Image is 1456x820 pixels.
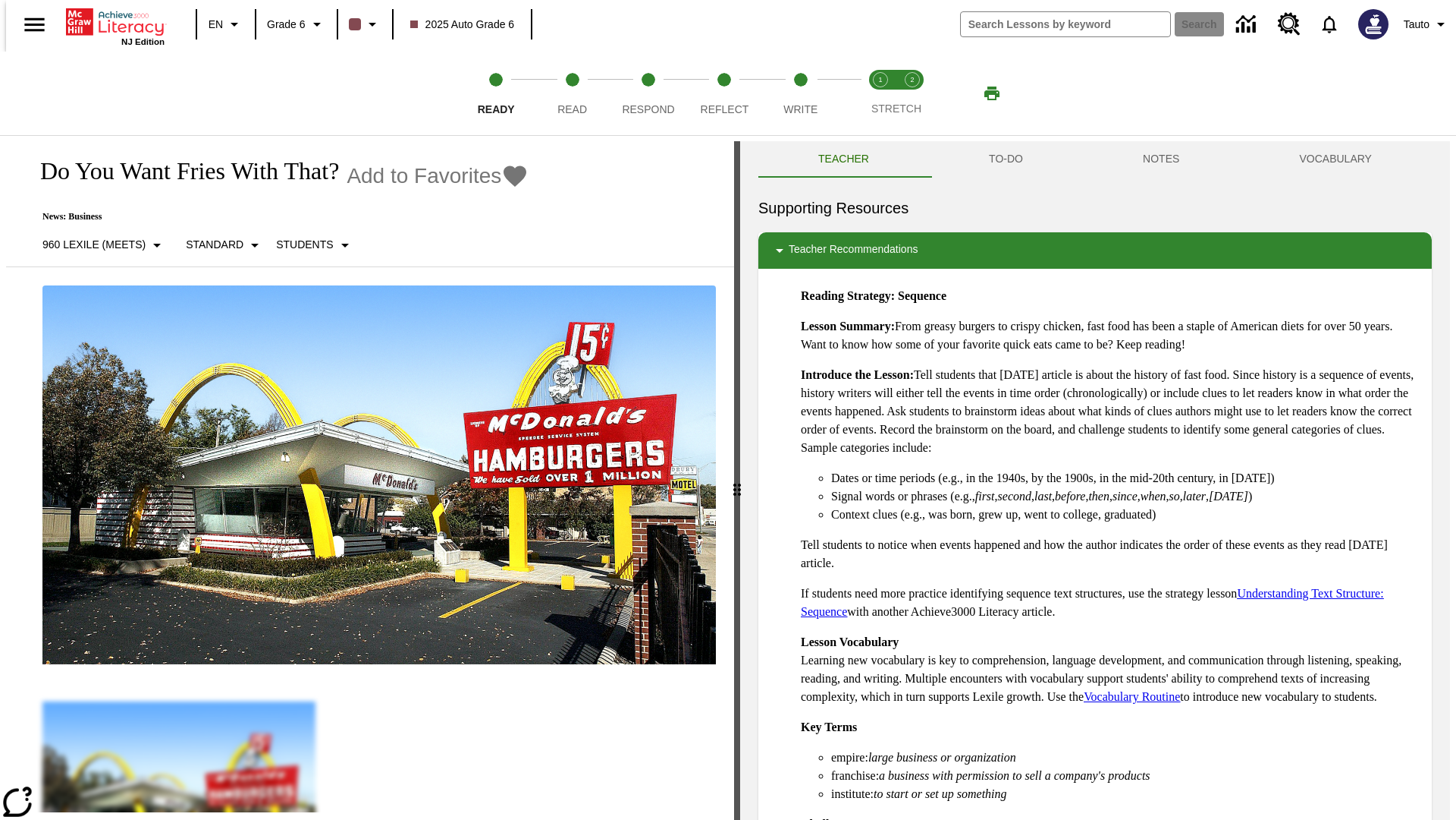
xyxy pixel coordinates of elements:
button: Reflect step 4 of 5 [680,52,768,135]
em: later [1183,490,1206,503]
span: Read [557,103,587,115]
button: Language: EN, Select a language [202,11,250,38]
a: Data Center [1227,4,1269,46]
strong: Lesson Vocabulary [801,635,899,648]
button: Scaffolds, Standard [180,232,270,259]
span: Grade 6 [267,17,306,33]
div: activity [740,141,1450,820]
em: so [1169,490,1180,503]
text: 1 [878,76,882,84]
button: Class color is dark brown. Change class color [343,11,388,38]
em: since [1112,490,1137,503]
button: Stretch Read step 1 of 2 [858,52,902,135]
em: when [1141,490,1166,503]
span: NJ Edition [121,37,165,46]
em: [DATE] [1209,490,1248,503]
em: first [975,490,995,503]
li: franchise: [831,767,1420,785]
button: Read step 2 of 5 [528,52,616,135]
text: 2 [910,76,914,84]
span: Write [783,103,817,115]
em: second [998,490,1031,503]
div: reading [6,141,734,812]
button: Write step 5 of 5 [757,52,845,135]
a: Understanding Text Structure: Sequence [801,587,1384,618]
strong: Introduce the Lesson: [801,368,914,381]
span: Tauto [1404,17,1429,33]
p: 960 Lexile (Meets) [42,237,146,253]
p: Students [276,237,333,253]
div: Press Enter or Spacebar and then press right and left arrow keys to move the slider [734,141,740,820]
button: Teacher [758,141,929,178]
button: Grade: Grade 6, Select a grade [261,11,332,38]
em: last [1034,490,1052,503]
span: STRETCH [871,102,921,115]
p: Tell students that [DATE] article is about the history of fast food. Since history is a sequence ... [801,366,1420,457]
strong: Key Terms [801,721,857,733]
a: Notifications [1310,5,1349,44]
p: News: Business [24,211,529,222]
h6: Supporting Resources [758,196,1432,220]
button: Profile/Settings [1398,11,1456,38]
div: Teacher Recommendations [758,232,1432,269]
p: If students need more practice identifying sequence text structures, use the strategy lesson with... [801,585,1420,621]
span: Add to Favorites [347,164,501,188]
em: large business or organization [868,751,1016,764]
li: Context clues (e.g., was born, grew up, went to college, graduated) [831,506,1420,524]
p: Tell students to notice when events happened and how the author indicates the order of these even... [801,536,1420,572]
li: Signal words or phrases (e.g., , , , , , , , , , ) [831,487,1420,506]
a: Vocabulary Routine [1084,690,1180,703]
em: a business with permission to sell a company's products [879,769,1150,782]
button: Respond step 3 of 5 [604,52,692,135]
button: Ready step 1 of 5 [452,52,540,135]
button: Select a new avatar [1349,5,1398,44]
img: Avatar [1358,9,1389,39]
button: Print [968,80,1016,107]
div: Home [66,5,165,46]
p: From greasy burgers to crispy chicken, fast food has been a staple of American diets for over 50 ... [801,317,1420,354]
li: institute: [831,785,1420,803]
strong: Sequence [898,289,946,302]
button: Open side menu [12,2,57,47]
span: 2025 Auto Grade 6 [410,17,515,33]
button: TO-DO [929,141,1083,178]
button: NOTES [1083,141,1239,178]
input: search field [961,12,1170,36]
p: Learning new vocabulary is key to comprehension, language development, and communication through ... [801,633,1420,706]
h1: Do You Want Fries With That? [24,157,339,185]
strong: Lesson Summary: [801,320,895,333]
span: Reflect [701,103,749,115]
em: then [1088,490,1109,503]
a: Resource Center, Will open in new tab [1269,4,1310,45]
button: Select Lexile, 960 Lexile (Meets) [36,232,172,259]
span: EN [209,17,223,33]
img: One of the first McDonald's stores, with the iconic red sign and golden arches. [42,285,716,665]
button: Stretch Respond step 2 of 2 [890,52,934,135]
strong: Reading Strategy: [801,289,895,302]
em: before [1055,490,1085,503]
p: Standard [186,237,243,253]
button: Add to Favorites - Do You Want Fries With That? [347,162,529,189]
div: Instructional Panel Tabs [758,141,1432,178]
li: Dates or time periods (e.g., in the 1940s, by the 1900s, in the mid-20th century, in [DATE]) [831,469,1420,487]
span: Ready [478,103,515,115]
span: Respond [622,103,674,115]
p: Teacher Recommendations [789,241,918,260]
em: to start or set up something [874,787,1007,800]
button: Select Student [270,232,359,259]
button: VOCABULARY [1239,141,1432,178]
li: empire: [831,749,1420,767]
